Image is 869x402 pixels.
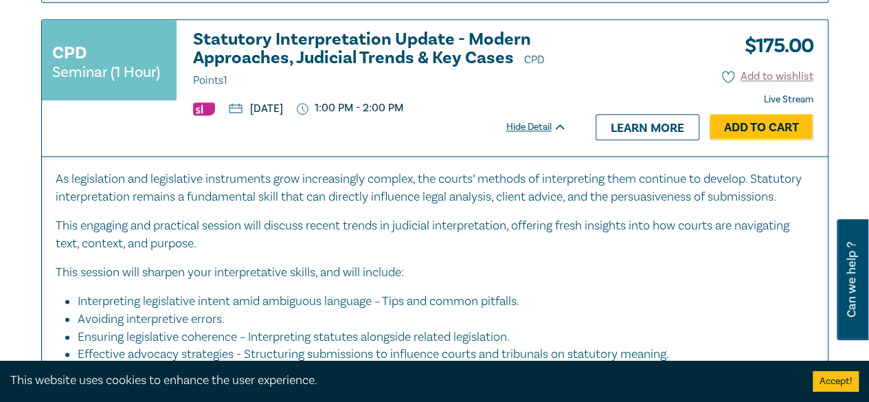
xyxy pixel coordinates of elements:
h3: CPD [52,41,87,65]
li: Effective advocacy strategies - Structuring submissions to influence courts and tribunals on stat... [78,346,800,364]
h3: Statutory Interpretation Update - Modern Approaches, Judicial Trends & Key Cases [193,30,567,90]
strong: Live Stream [764,93,813,106]
div: This website uses cookies to enhance the user experience. [10,372,792,390]
button: Accept cookies [813,371,859,392]
a: Statutory Interpretation Update - Modern Approaches, Judicial Trends & Key Cases CPD Points1 [193,30,567,90]
span: Can we help ? [845,227,858,332]
img: Substantive Law [193,102,215,115]
li: Avoiding interpretive errors. [78,311,800,328]
a: Learn more [596,114,699,140]
p: This session will sharpen your interpretative skills, and will include: [56,264,814,282]
h3: $ 175.00 [734,30,813,62]
a: Add to Cart [710,114,813,140]
p: As legislation and legislative instruments grow increasingly complex, the courts’ methods of inte... [56,170,814,206]
p: This engaging and practical session will discuss recent trends in judicial interpretation, offeri... [56,217,814,253]
small: Seminar (1 Hour) [52,65,160,79]
span: CPD Points 1 [193,53,545,87]
div: Hide Detail [506,120,582,134]
button: Add to wishlist [722,69,813,85]
p: 1:00 PM - 2:00 PM [297,102,403,115]
li: Interpreting legislative intent amid ambiguous language – Tips and common pitfalls. [78,293,800,311]
li: Ensuring legislative coherence – Interpreting statutes alongside related legislation. [78,328,800,346]
p: [DATE] [229,103,283,114]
